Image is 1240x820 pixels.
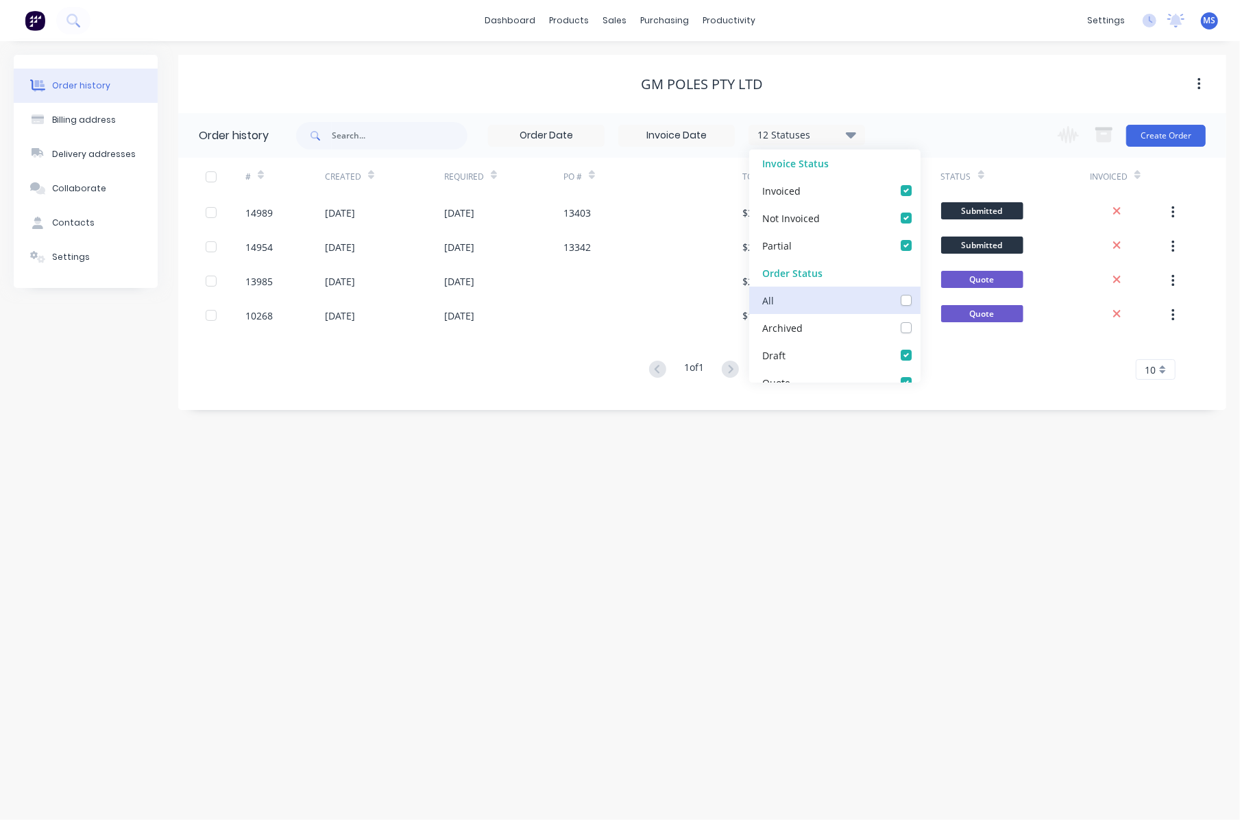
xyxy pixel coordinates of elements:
[52,148,136,160] div: Delivery addresses
[52,217,95,229] div: Contacts
[762,293,774,307] div: All
[749,149,921,177] div: Invoice Status
[596,10,633,31] div: sales
[563,206,591,220] div: 13403
[52,251,90,263] div: Settings
[478,10,542,31] a: dashboard
[1145,363,1156,377] span: 10
[14,137,158,171] button: Delivery addresses
[245,309,273,323] div: 10268
[1090,171,1128,183] div: Invoiced
[14,69,158,103] button: Order history
[1204,14,1216,27] span: MS
[14,171,158,206] button: Collaborate
[245,274,273,289] div: 13985
[444,240,474,254] div: [DATE]
[25,10,45,31] img: Factory
[563,158,742,195] div: PO #
[14,103,158,137] button: Billing address
[762,238,792,252] div: Partial
[762,320,803,335] div: Archived
[749,259,921,287] div: Order Status
[52,114,116,126] div: Billing address
[444,171,484,183] div: Required
[941,305,1023,322] span: Quote
[14,206,158,240] button: Contacts
[742,206,778,220] div: $367.98
[742,158,842,195] div: Total Value
[619,125,734,146] input: Invoice Date
[742,171,794,183] div: Total Value
[762,183,801,197] div: Invoiced
[1080,10,1132,31] div: settings
[325,206,355,220] div: [DATE]
[762,348,786,362] div: Draft
[941,271,1023,288] span: Quote
[941,237,1023,254] span: Submitted
[1126,125,1206,147] button: Create Order
[542,10,596,31] div: products
[762,210,820,225] div: Not Invoiced
[742,240,786,254] div: $2,099.00
[749,128,864,143] div: 12 Statuses
[633,10,696,31] div: purchasing
[52,80,110,92] div: Order history
[245,240,273,254] div: 14954
[762,375,790,389] div: Quote
[325,309,355,323] div: [DATE]
[444,158,563,195] div: Required
[489,125,604,146] input: Order Date
[444,206,474,220] div: [DATE]
[941,171,971,183] div: Status
[696,10,762,31] div: productivity
[245,158,325,195] div: #
[325,158,444,195] div: Created
[941,158,1090,195] div: Status
[14,240,158,274] button: Settings
[199,128,269,144] div: Order history
[684,360,704,380] div: 1 of 1
[325,171,361,183] div: Created
[563,240,591,254] div: 13342
[245,206,273,220] div: 14989
[325,274,355,289] div: [DATE]
[941,202,1023,219] span: Submitted
[563,171,582,183] div: PO #
[245,171,251,183] div: #
[742,274,786,289] div: $2,869.90
[444,274,474,289] div: [DATE]
[742,309,786,323] div: $1,644.50
[642,76,764,93] div: GM Poles Pty Ltd
[444,309,474,323] div: [DATE]
[1090,158,1169,195] div: Invoiced
[332,122,467,149] input: Search...
[325,240,355,254] div: [DATE]
[52,182,106,195] div: Collaborate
